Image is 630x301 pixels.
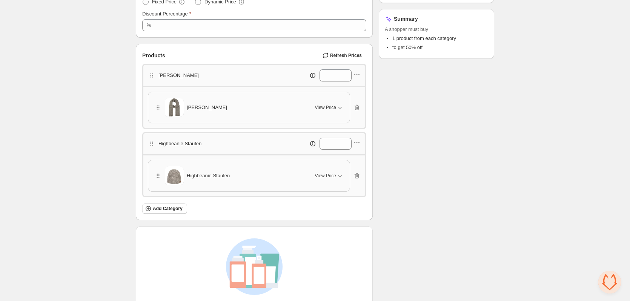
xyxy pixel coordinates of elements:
span: Add Category [153,206,183,212]
span: A shopper must buy [385,26,488,33]
div: Chat öffnen [598,271,621,293]
span: Highbeanie Staufen [187,172,230,180]
img: Highbeanie Staufen [165,166,184,185]
span: Products [142,52,165,59]
h3: Summary [394,15,418,23]
img: Schal Sattelberg [165,98,184,117]
li: 1 product from each category [392,35,488,42]
span: View Price [315,104,336,111]
button: Add Category [142,203,187,214]
div: % [147,21,151,29]
button: View Price [310,101,348,114]
li: to get 50% off [392,44,488,51]
p: [PERSON_NAME] [158,72,199,79]
label: Discount Percentage [142,10,191,18]
span: View Price [315,173,336,179]
span: Refresh Prices [330,52,362,58]
span: [PERSON_NAME] [187,104,227,111]
button: Refresh Prices [320,50,366,61]
p: Highbeanie Staufen [158,140,201,147]
button: View Price [310,170,348,182]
